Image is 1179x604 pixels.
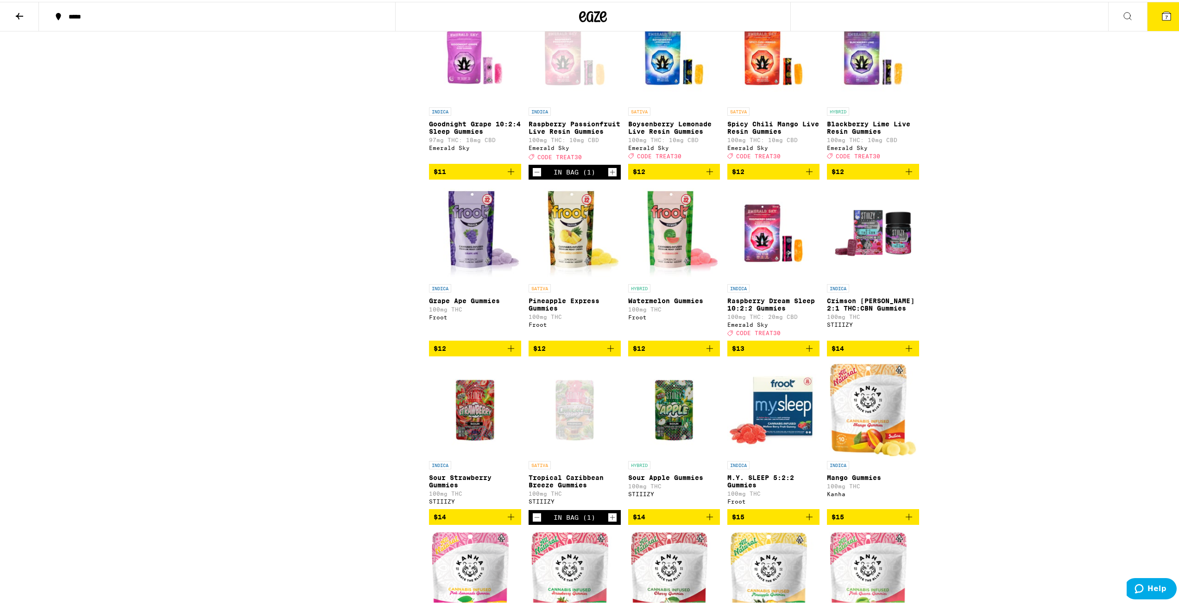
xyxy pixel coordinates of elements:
[628,282,650,291] p: HYBRID
[537,152,582,158] span: CODE TREAT30
[827,339,919,355] button: Add to bag
[529,312,621,318] p: 100mg THC
[532,166,542,175] button: Decrement
[628,472,720,479] p: Sour Apple Gummies
[554,512,595,519] div: In Bag (1)
[429,143,521,149] div: Emerald Sky
[529,339,621,355] button: Add to bag
[827,185,919,339] a: Open page for Crimson Berry 2:1 THC:CBN Gummies from STIIIZY
[727,185,820,339] a: Open page for Raspberry Dream Sleep 10:2:2 Gummies from Emerald Sky
[827,162,919,178] button: Add to bag
[529,185,621,278] img: Froot - Pineapple Express Gummies
[637,151,681,157] span: CODE TREAT30
[727,135,820,141] p: 100mg THC: 10mg CBD
[628,481,720,487] p: 100mg THC
[727,362,820,507] a: Open page for M.Y. SLEEP 5:2:2 Gummies from Froot
[429,305,521,311] p: 100mg THC
[429,295,521,303] p: Grape Ape Gummies
[633,343,645,350] span: $12
[827,106,849,114] p: HYBRID
[832,511,844,519] span: $15
[529,282,551,291] p: SATIVA
[429,507,521,523] button: Add to bag
[429,8,521,162] a: Open page for Goodnight Grape 10:2:4 Sleep Gummies from Emerald Sky
[827,362,919,507] a: Open page for Mango Gummies from Kanha
[628,135,720,141] p: 100mg THC: 10mg CBD
[727,472,820,487] p: M.Y. SLEEP 5:2:2 Gummies
[434,166,446,174] span: $11
[827,472,919,479] p: Mango Gummies
[1127,576,1177,599] iframe: Opens a widget where you can find more information
[628,362,720,507] a: Open page for Sour Apple Gummies from STIIIZY
[628,162,720,178] button: Add to bag
[529,8,621,163] a: Open page for Raspberry Passionfruit Live Resin Gummies from Emerald Sky
[608,511,617,520] button: Increment
[727,8,820,162] a: Open page for Spicy Chili Mango Live Resin Gummies from Emerald Sky
[628,185,720,339] a: Open page for Watermelon Gummies from Froot
[434,511,446,519] span: $14
[429,339,521,355] button: Add to bag
[628,489,720,495] div: STIIIZY
[628,118,720,133] p: Boysenberry Lemonade Live Resin Gummies
[827,8,919,101] img: Emerald Sky - Blackberry Lime Live Resin Gummies
[429,282,451,291] p: INDICA
[429,8,521,101] img: Emerald Sky - Goodnight Grape 10:2:4 Sleep Gummies
[429,185,521,339] a: Open page for Grape Ape Gummies from Froot
[736,151,781,157] span: CODE TREAT30
[429,489,521,495] p: 100mg THC
[827,295,919,310] p: Crimson [PERSON_NAME] 2:1 THC:CBN Gummies
[529,135,621,141] p: 100mg THC: 10mg CBD
[727,320,820,326] div: Emerald Sky
[608,166,617,175] button: Increment
[529,295,621,310] p: Pineapple Express Gummies
[533,343,546,350] span: $12
[827,185,919,278] img: STIIIZY - Crimson Berry 2:1 THC:CBN Gummies
[727,185,820,278] img: Emerald Sky - Raspberry Dream Sleep 10:2:2 Gummies
[830,362,916,455] img: Kanha - Mango Gummies
[529,489,621,495] p: 100mg THC
[429,362,521,507] a: Open page for Sour Strawberry Gummies from STIIIZY
[727,118,820,133] p: Spicy Chili Mango Live Resin Gummies
[529,106,551,114] p: INDICA
[529,459,551,467] p: SATIVA
[532,511,542,520] button: Decrement
[529,320,621,326] div: Froot
[727,497,820,503] div: Froot
[732,343,744,350] span: $13
[529,362,621,508] a: Open page for Tropical Caribbean Breeze Gummies from STIIIZY
[827,312,919,318] p: 100mg THC
[827,459,849,467] p: INDICA
[727,362,820,455] img: Froot - M.Y. SLEEP 5:2:2 Gummies
[628,8,720,101] img: Emerald Sky - Boysenberry Lemonade Live Resin Gummies
[429,472,521,487] p: Sour Strawberry Gummies
[429,118,521,133] p: Goodnight Grape 10:2:4 Sleep Gummies
[727,489,820,495] p: 100mg THC
[732,511,744,519] span: $15
[429,312,521,318] div: Froot
[628,459,650,467] p: HYBRID
[827,118,919,133] p: Blackberry Lime Live Resin Gummies
[736,328,781,334] span: CODE TREAT30
[429,106,451,114] p: INDICA
[727,106,750,114] p: SATIVA
[429,185,521,278] img: Froot - Grape Ape Gummies
[827,143,919,149] div: Emerald Sky
[633,166,645,174] span: $12
[827,320,919,326] div: STIIIZY
[1165,12,1168,18] span: 7
[832,166,844,174] span: $12
[827,135,919,141] p: 100mg THC: 10mg CBD
[727,312,820,318] p: 100mg THC: 20mg CBD
[628,8,720,162] a: Open page for Boysenberry Lemonade Live Resin Gummies from Emerald Sky
[628,185,720,278] img: Froot - Watermelon Gummies
[628,106,650,114] p: SATIVA
[827,489,919,495] div: Kanha
[727,295,820,310] p: Raspberry Dream Sleep 10:2:2 Gummies
[554,167,595,174] div: In Bag (1)
[529,497,621,503] div: STIIIZY
[827,282,849,291] p: INDICA
[727,282,750,291] p: INDICA
[429,135,521,141] p: 97mg THC: 18mg CBD
[727,143,820,149] div: Emerald Sky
